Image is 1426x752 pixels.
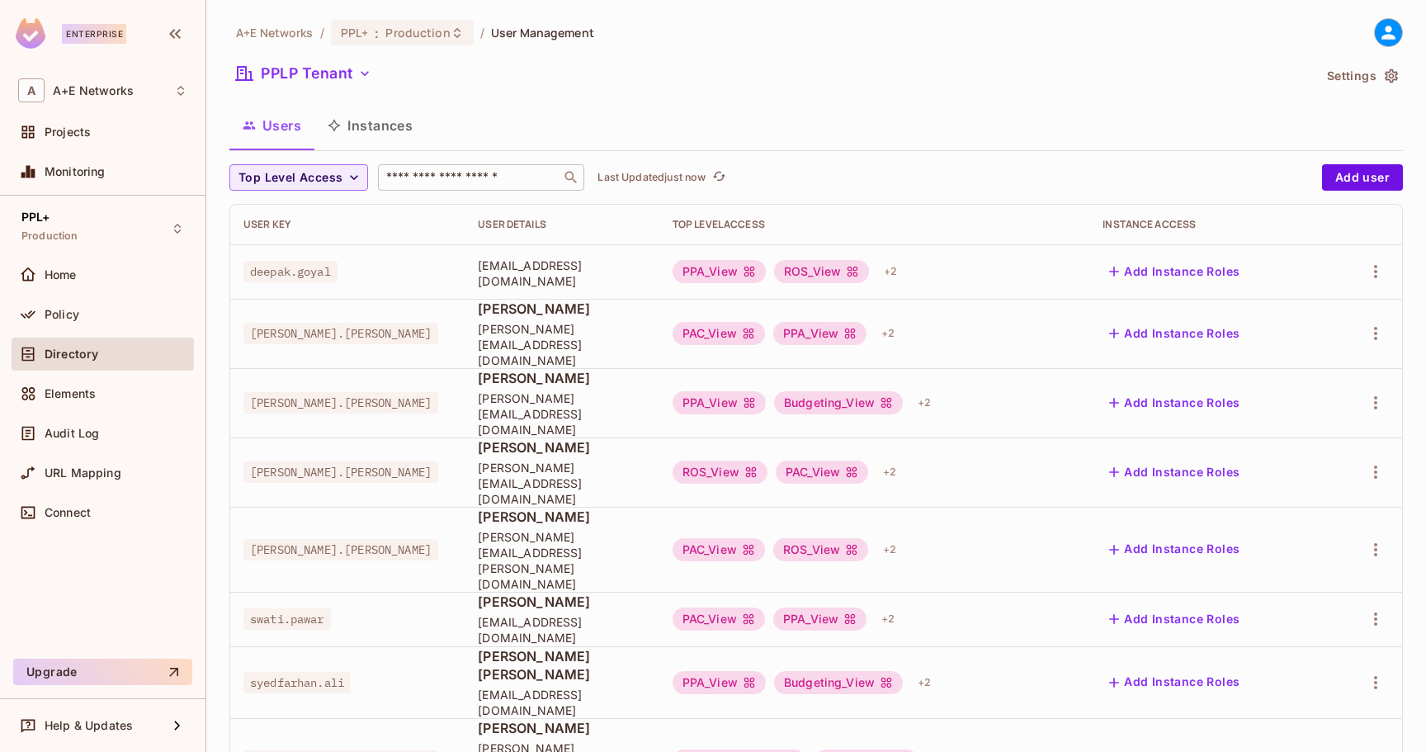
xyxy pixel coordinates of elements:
div: PAC_View [673,322,765,345]
span: [PERSON_NAME] [478,719,645,737]
div: + 2 [876,459,903,485]
span: [PERSON_NAME] [478,438,645,456]
div: Budgeting_View [774,391,903,414]
span: [EMAIL_ADDRESS][DOMAIN_NAME] [478,258,645,289]
button: Add Instance Roles [1103,390,1246,416]
span: [PERSON_NAME][EMAIL_ADDRESS][DOMAIN_NAME] [478,390,645,437]
div: PAC_View [673,538,765,561]
span: [PERSON_NAME] [478,300,645,318]
span: A [18,78,45,102]
div: + 2 [876,537,903,563]
div: ROS_View [774,260,869,283]
div: + 2 [877,258,904,285]
div: PAC_View [673,608,765,631]
button: Upgrade [13,659,192,685]
div: + 2 [911,390,937,416]
button: Add Instance Roles [1103,258,1246,285]
div: + 2 [911,669,937,696]
span: the active workspace [236,25,314,40]
button: Add Instance Roles [1103,459,1246,485]
button: Add user [1322,164,1403,191]
div: PPA_View [773,322,866,345]
span: URL Mapping [45,466,121,480]
div: User Details [478,218,645,231]
span: [EMAIL_ADDRESS][DOMAIN_NAME] [478,614,645,646]
span: User Management [491,25,594,40]
span: Directory [45,348,98,361]
button: PPLP Tenant [229,60,378,87]
button: Add Instance Roles [1103,606,1246,632]
p: Last Updated just now [597,171,706,184]
div: Budgeting_View [774,671,903,694]
li: / [320,25,324,40]
span: Projects [45,125,91,139]
span: Audit Log [45,427,99,440]
span: Production [385,25,450,40]
span: [PERSON_NAME] [478,369,645,387]
div: + 2 [875,320,901,347]
span: PPL+ [21,210,50,224]
button: Users [229,105,314,146]
div: PAC_View [776,461,868,484]
span: Workspace: A+E Networks [53,84,134,97]
span: [PERSON_NAME] [PERSON_NAME] [478,647,645,683]
div: PPA_View [673,671,766,694]
span: [EMAIL_ADDRESS][DOMAIN_NAME] [478,687,645,718]
span: [PERSON_NAME].[PERSON_NAME] [243,461,438,483]
span: swati.pawar [243,608,331,630]
span: syedfarhan.ali [243,672,351,693]
div: Enterprise [62,24,126,44]
span: Policy [45,308,79,321]
span: [PERSON_NAME][EMAIL_ADDRESS][PERSON_NAME][DOMAIN_NAME] [478,529,645,592]
div: User Key [243,218,451,231]
div: PPA_View [673,391,766,414]
span: [PERSON_NAME].[PERSON_NAME] [243,539,438,560]
div: + 2 [875,606,901,632]
img: SReyMgAAAABJRU5ErkJggg== [16,18,45,49]
span: deepak.goyal [243,261,338,282]
div: PPA_View [673,260,766,283]
button: Instances [314,105,426,146]
div: ROS_View [773,538,868,561]
span: refresh [712,169,726,186]
span: Home [45,268,77,281]
span: Elements [45,387,96,400]
button: Top Level Access [229,164,368,191]
span: [PERSON_NAME] [478,508,645,526]
button: Add Instance Roles [1103,669,1246,696]
button: Add Instance Roles [1103,537,1246,563]
span: [PERSON_NAME][EMAIL_ADDRESS][DOMAIN_NAME] [478,460,645,507]
div: ROS_View [673,461,767,484]
span: PPL+ [341,25,369,40]
span: Monitoring [45,165,106,178]
span: Help & Updates [45,719,133,732]
div: Instance Access [1103,218,1315,231]
div: Top Level Access [673,218,1077,231]
button: Add Instance Roles [1103,320,1246,347]
span: [PERSON_NAME][EMAIL_ADDRESS][DOMAIN_NAME] [478,321,645,368]
span: Connect [45,506,91,519]
span: : [374,26,380,40]
span: [PERSON_NAME].[PERSON_NAME] [243,392,438,414]
li: / [480,25,484,40]
button: refresh [709,168,729,187]
span: [PERSON_NAME].[PERSON_NAME] [243,323,438,344]
span: Top Level Access [238,168,342,188]
span: Click to refresh data [706,168,729,187]
span: Production [21,229,78,243]
div: PPA_View [773,608,866,631]
button: Settings [1320,63,1403,89]
span: [PERSON_NAME] [478,593,645,611]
